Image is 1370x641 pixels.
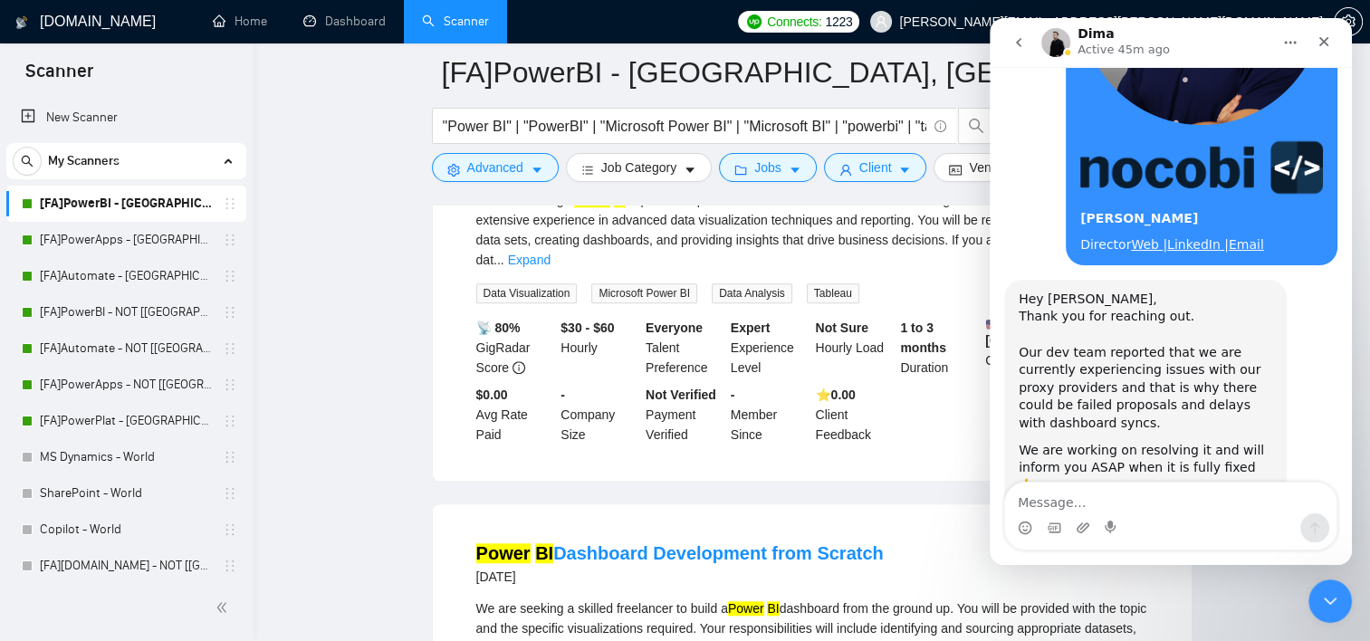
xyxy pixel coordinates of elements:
[900,320,946,355] b: 1 to 3 months
[223,559,237,573] span: holder
[859,158,892,177] span: Client
[473,318,558,378] div: GigRadar Score
[535,543,553,563] mark: BI
[684,163,696,177] span: caret-down
[40,475,212,512] a: SharePoint - World
[86,502,101,517] button: Upload attachment
[422,14,489,29] a: searchScanner
[6,100,246,136] li: New Scanner
[29,424,283,477] div: We are working on resolving it and will inform you ASAP when it is fully fixed 🙏
[812,318,897,378] div: Hourly Load
[642,318,727,378] div: Talent Preference
[443,115,926,138] input: Search Freelance Jobs...
[223,414,237,428] span: holder
[467,158,523,177] span: Advanced
[1308,579,1352,623] iframe: Intercom live chat
[303,14,386,29] a: dashboardDashboard
[560,320,614,335] b: $30 - $60
[21,100,232,136] a: New Scanner
[990,18,1352,565] iframe: Intercom live chat
[476,387,508,402] b: $0.00
[824,153,927,182] button: userClientcaret-down
[1334,14,1363,29] a: setting
[476,190,1148,270] div: We are seeking a Expert to help transform our raw data into actionable insights. The ideal candid...
[239,219,274,234] a: Email
[223,269,237,283] span: holder
[985,318,1121,348] b: [GEOGRAPHIC_DATA]
[731,320,771,335] b: Expert
[807,283,859,303] span: Tableau
[816,387,856,402] b: ⭐️ 0.00
[14,262,297,523] div: Hey [PERSON_NAME],Thank you for reaching out.Our dev team reported that we are currently experien...
[591,283,697,303] span: Microsoft Power BI
[959,118,993,134] span: search
[14,262,348,563] div: Dima says…
[40,330,212,367] a: [FA]Automate - NOT [[GEOGRAPHIC_DATA], [GEOGRAPHIC_DATA], [GEOGRAPHIC_DATA]]
[982,318,1067,378] div: Country
[473,385,558,445] div: Avg Rate Paid
[934,120,946,132] span: info-circle
[40,548,212,584] a: [FA][DOMAIN_NAME] - NOT [[GEOGRAPHIC_DATA], CAN, [GEOGRAPHIC_DATA]] - No AI
[28,502,43,517] button: Emoji picker
[949,163,962,177] span: idcard
[91,218,333,236] div: Director | |
[29,273,283,415] div: Hey [PERSON_NAME], Thank you for reaching out. Our dev team reported that we are currently experi...
[223,341,237,356] span: holder
[493,253,504,267] span: ...
[223,305,237,320] span: holder
[57,502,72,517] button: Gif picker
[476,283,578,303] span: Data Visualization
[91,193,208,207] b: [PERSON_NAME]
[969,158,1009,177] span: Vendor
[13,147,42,176] button: search
[476,566,884,588] div: [DATE]
[476,320,521,335] b: 📡 80%
[727,318,812,378] div: Experience Level
[513,361,525,374] span: info-circle
[476,543,531,563] mark: Power
[896,318,982,378] div: Duration
[812,385,897,445] div: Client Feedback
[213,14,267,29] a: homeHome
[934,153,1044,182] button: idcardVendorcaret-down
[223,486,237,501] span: holder
[531,163,543,177] span: caret-down
[48,143,120,179] span: My Scanners
[734,163,747,177] span: folder
[476,543,884,563] a: Power BIDashboard Development from Scratch
[747,14,762,29] img: upwork-logo.png
[712,283,792,303] span: Data Analysis
[40,186,212,222] a: [FA]PowerBI - [GEOGRAPHIC_DATA], [GEOGRAPHIC_DATA], [GEOGRAPHIC_DATA]
[1334,7,1363,36] button: setting
[40,294,212,330] a: [FA]PowerBI - NOT [[GEOGRAPHIC_DATA], CAN, [GEOGRAPHIC_DATA]]
[646,387,716,402] b: Not Verified
[825,12,852,32] span: 1223
[40,222,212,258] a: [FA]PowerApps - [GEOGRAPHIC_DATA], [GEOGRAPHIC_DATA], [GEOGRAPHIC_DATA]
[560,387,565,402] b: -
[40,403,212,439] a: [FA]PowerPlat - [GEOGRAPHIC_DATA], [GEOGRAPHIC_DATA], [GEOGRAPHIC_DATA]
[816,320,868,335] b: Not Sure
[727,385,812,445] div: Member Since
[311,495,340,524] button: Send a message…
[115,502,129,517] button: Start recording
[958,108,994,144] button: search
[15,464,347,495] textarea: Message…
[216,598,234,617] span: double-left
[789,163,801,177] span: caret-down
[767,601,779,616] mark: BI
[223,233,237,247] span: holder
[557,318,642,378] div: Hourly
[601,158,676,177] span: Job Category
[508,253,551,267] a: Expand
[223,196,237,211] span: holder
[767,12,821,32] span: Connects:
[1335,14,1362,29] span: setting
[719,153,817,182] button: folderJobscaret-down
[875,15,887,28] span: user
